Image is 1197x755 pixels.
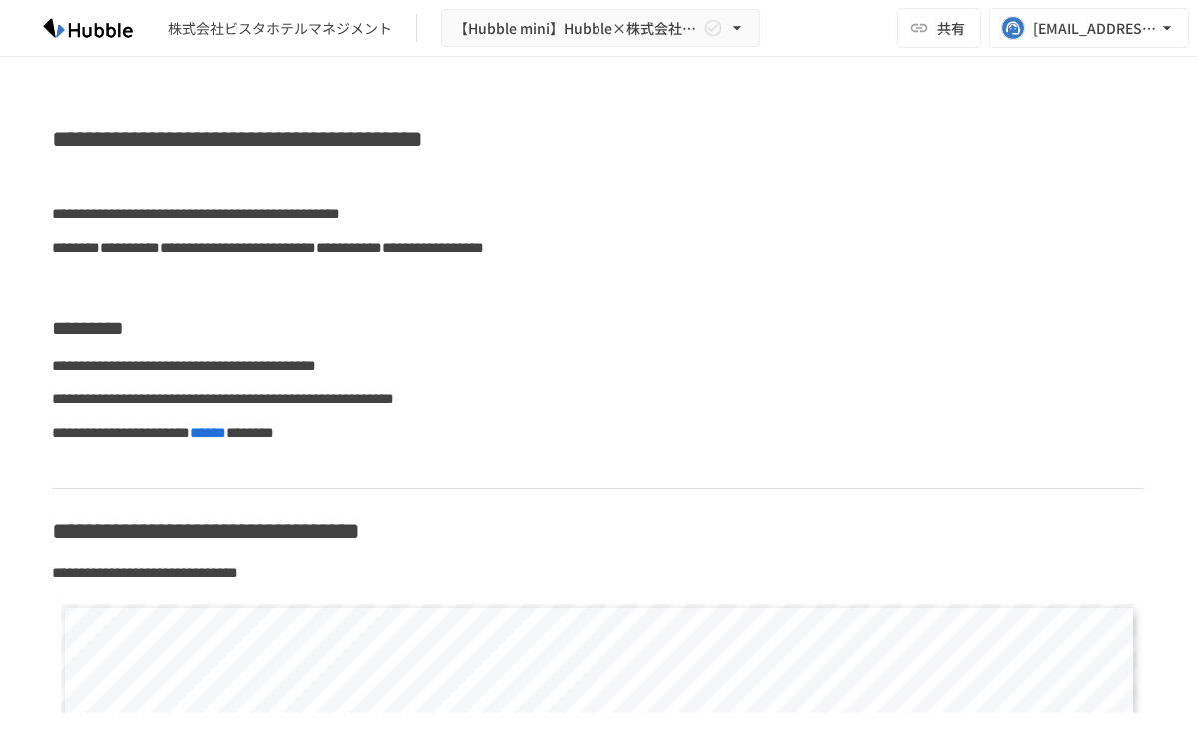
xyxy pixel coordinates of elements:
[897,8,981,48] button: 共有
[441,9,760,48] button: 【Hubble mini】Hubble×株式会社ビスタホテルマネジメント様 オンボーディングプロジェクト
[989,8,1189,48] button: [EMAIL_ADDRESS][DOMAIN_NAME]
[1033,16,1157,41] div: [EMAIL_ADDRESS][DOMAIN_NAME]
[24,12,152,44] img: HzDRNkGCf7KYO4GfwKnzITak6oVsp5RHeZBEM1dQFiQ
[937,17,965,39] span: 共有
[168,18,392,39] div: 株式会社ビスタホテルマネジメント
[454,16,699,41] span: 【Hubble mini】Hubble×株式会社ビスタホテルマネジメント様 オンボーディングプロジェクト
